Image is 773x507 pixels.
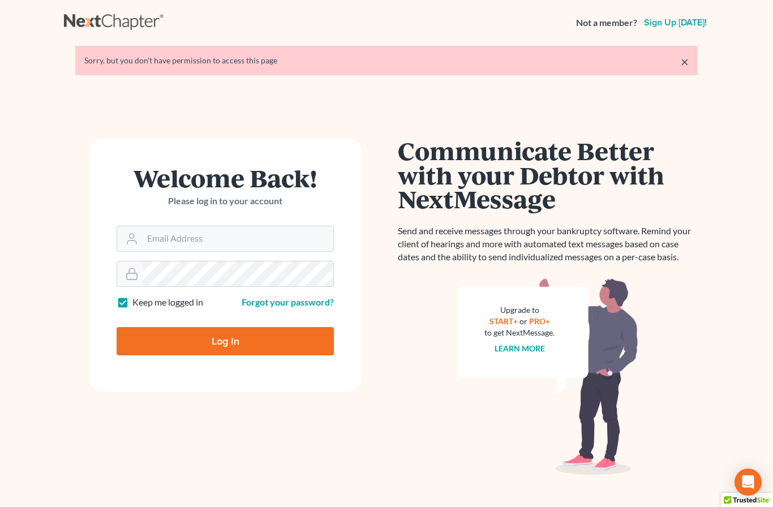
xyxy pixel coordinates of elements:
input: Email Address [143,226,333,251]
a: Forgot your password? [242,297,334,307]
img: nextmessage_bg-59042aed3d76b12b5cd301f8e5b87938c9018125f34e5fa2b7a6b67550977c72.svg [457,277,638,475]
a: START+ [489,316,518,326]
h1: Communicate Better with your Debtor with NextMessage [398,139,698,211]
div: Open Intercom Messenger [735,469,762,496]
strong: Not a member? [576,16,637,29]
span: or [519,316,527,326]
a: PRO+ [529,316,550,326]
div: Upgrade to [484,304,555,316]
div: to get NextMessage. [484,327,555,338]
label: Keep me logged in [132,296,203,309]
a: × [681,55,689,68]
a: Learn more [495,343,545,353]
p: Please log in to your account [117,195,334,208]
p: Send and receive messages through your bankruptcy software. Remind your client of hearings and mo... [398,225,698,264]
div: Sorry, but you don't have permission to access this page [84,55,689,66]
input: Log In [117,327,334,355]
h1: Welcome Back! [117,166,334,190]
a: Sign up [DATE]! [642,18,709,27]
